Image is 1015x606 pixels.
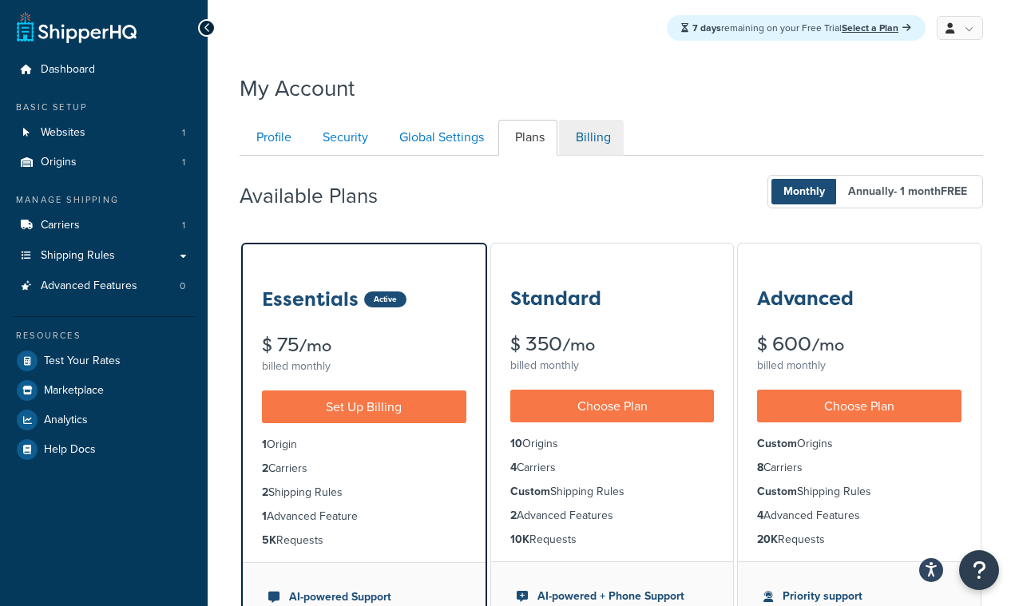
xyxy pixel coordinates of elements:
[559,120,624,156] a: Billing
[12,55,196,85] a: Dashboard
[262,436,466,454] li: Origin
[767,175,983,208] button: Monthly Annually- 1 monthFREE
[41,249,115,263] span: Shipping Rules
[757,507,961,525] li: Advanced Features
[510,459,715,477] li: Carriers
[262,355,466,378] div: billed monthly
[510,507,715,525] li: Advanced Features
[44,414,88,427] span: Analytics
[836,179,979,204] span: Annually
[667,15,926,41] div: remaining on your Free Trial
[262,436,267,453] strong: 1
[510,531,715,549] li: Requests
[262,508,466,525] li: Advanced Feature
[510,435,522,452] strong: 10
[44,443,96,457] span: Help Docs
[12,329,196,343] div: Resources
[757,335,961,354] div: $ 600
[510,483,550,500] strong: Custom
[262,484,268,501] strong: 2
[306,120,381,156] a: Security
[262,532,276,549] strong: 5K
[510,435,715,453] li: Origins
[182,156,185,169] span: 1
[12,193,196,207] div: Manage Shipping
[510,507,517,524] strong: 2
[510,531,529,548] strong: 10K
[757,459,961,477] li: Carriers
[692,21,721,35] strong: 7 days
[757,483,961,501] li: Shipping Rules
[268,588,460,606] li: AI-powered Support
[44,354,121,368] span: Test Your Rates
[262,390,466,423] a: Set Up Billing
[510,483,715,501] li: Shipping Rules
[757,435,797,452] strong: Custom
[757,354,961,377] div: billed monthly
[510,354,715,377] div: billed monthly
[757,507,763,524] strong: 4
[510,288,601,309] h3: Standard
[12,148,196,177] li: Origins
[959,550,999,590] button: Open Resource Center
[771,179,837,204] span: Monthly
[41,219,80,232] span: Carriers
[12,347,196,375] li: Test Your Rates
[240,120,304,156] a: Profile
[12,376,196,405] a: Marketplace
[41,156,77,169] span: Origins
[41,63,95,77] span: Dashboard
[262,460,466,477] li: Carriers
[182,219,185,232] span: 1
[894,183,967,200] span: - 1 month
[757,483,797,500] strong: Custom
[763,588,955,605] li: Priority support
[262,460,268,477] strong: 2
[757,531,778,548] strong: 20K
[12,271,196,301] a: Advanced Features 0
[44,384,104,398] span: Marketplace
[180,279,185,293] span: 0
[12,211,196,240] li: Carriers
[240,73,355,104] h1: My Account
[383,120,497,156] a: Global Settings
[41,126,85,140] span: Websites
[510,459,517,476] strong: 4
[17,11,137,43] a: ShipperHQ Home
[12,118,196,148] li: Websites
[562,334,595,356] small: /mo
[262,484,466,501] li: Shipping Rules
[498,120,557,156] a: Plans
[12,271,196,301] li: Advanced Features
[12,211,196,240] a: Carriers 1
[510,390,715,422] a: Choose Plan
[757,435,961,453] li: Origins
[41,279,137,293] span: Advanced Features
[12,406,196,434] a: Analytics
[757,288,854,309] h3: Advanced
[262,532,466,549] li: Requests
[12,435,196,464] a: Help Docs
[12,241,196,271] a: Shipping Rules
[262,335,466,355] div: $ 75
[757,459,763,476] strong: 8
[12,101,196,114] div: Basic Setup
[842,21,911,35] a: Select a Plan
[262,289,359,310] h3: Essentials
[240,184,402,208] h2: Available Plans
[517,588,708,605] li: AI-powered + Phone Support
[941,183,967,200] b: FREE
[182,126,185,140] span: 1
[510,335,715,354] div: $ 350
[12,118,196,148] a: Websites 1
[299,335,331,357] small: /mo
[757,531,961,549] li: Requests
[757,390,961,422] a: Choose Plan
[364,291,406,307] div: Active
[12,148,196,177] a: Origins 1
